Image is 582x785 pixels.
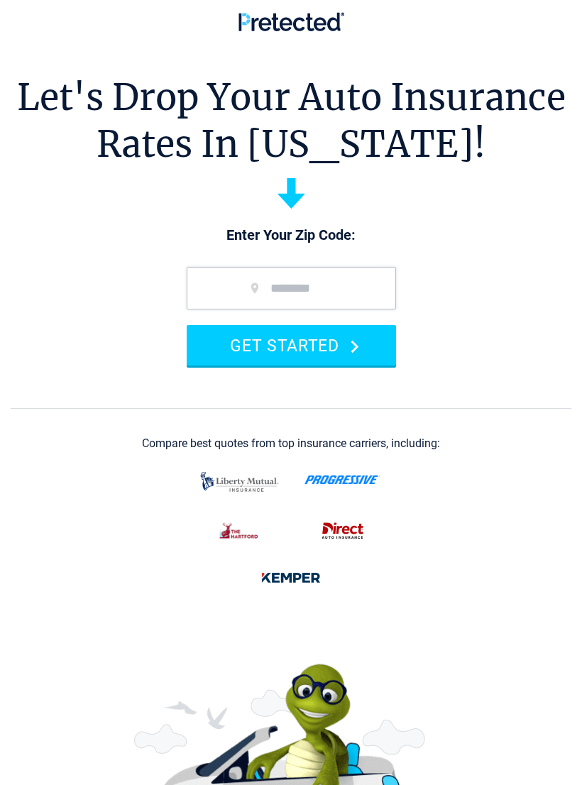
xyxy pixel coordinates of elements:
[187,267,396,309] input: zip code
[17,75,566,168] h1: Let's Drop Your Auto Insurance Rates In [US_STATE]!
[314,516,371,546] img: direct
[212,516,268,546] img: thehartford
[172,226,410,246] p: Enter Your Zip Code:
[304,475,380,485] img: progressive
[142,437,440,450] div: Compare best quotes from top insurance carriers, including:
[253,563,329,593] img: kemper
[187,325,396,366] button: GET STARTED
[238,12,344,31] img: Pretected Logo
[197,465,282,499] img: liberty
